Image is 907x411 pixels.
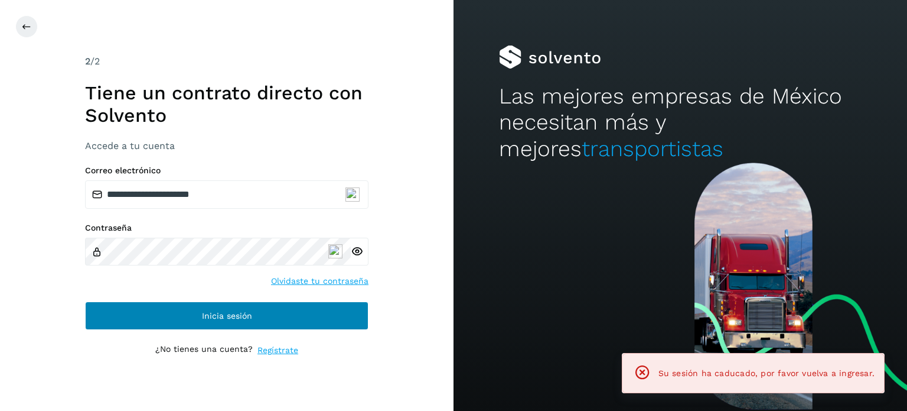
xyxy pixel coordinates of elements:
a: Regístrate [257,344,298,357]
h1: Tiene un contrato directo con Solvento [85,82,368,127]
span: 2 [85,56,90,67]
h2: Las mejores empresas de México necesitan más y mejores [499,83,862,162]
label: Correo electrónico [85,166,368,176]
span: Su sesión ha caducado, por favor vuelva a ingresar. [658,368,875,378]
a: Olvidaste tu contraseña [271,275,368,287]
div: /2 [85,54,368,69]
span: transportistas [582,136,723,161]
button: Inicia sesión [85,302,368,330]
span: Inicia sesión [202,312,252,320]
img: npw-badge-icon-locked.svg [345,187,360,202]
label: Contraseña [85,223,368,233]
img: npw-badge-icon-locked.svg [328,244,342,258]
h3: Accede a tu cuenta [85,140,368,151]
p: ¿No tienes una cuenta? [155,344,253,357]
